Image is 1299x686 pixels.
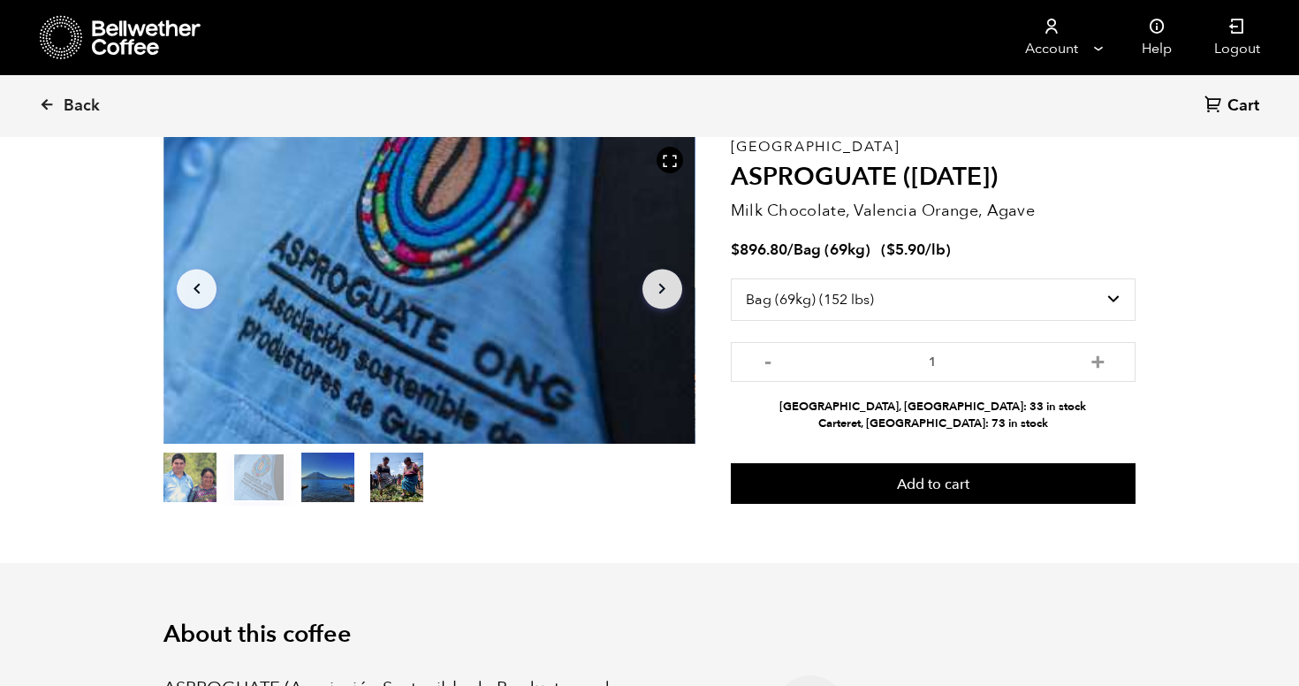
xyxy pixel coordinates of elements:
[925,240,946,260] span: /lb
[163,621,1136,649] h2: About this coffee
[64,95,100,117] span: Back
[886,240,925,260] bdi: 5.90
[794,240,870,260] span: Bag (69kg)
[731,240,740,260] span: $
[886,240,895,260] span: $
[731,240,787,260] bdi: 896.80
[1204,95,1264,118] a: Cart
[731,415,1136,432] li: Carteret, [GEOGRAPHIC_DATA]: 73 in stock
[731,463,1136,504] button: Add to cart
[787,240,794,260] span: /
[1087,351,1109,369] button: +
[881,240,951,260] span: ( )
[731,199,1136,223] p: Milk Chocolate, Valencia Orange, Agave
[731,399,1136,415] li: [GEOGRAPHIC_DATA], [GEOGRAPHIC_DATA]: 33 in stock
[757,351,779,369] button: -
[1227,95,1259,117] span: Cart
[731,163,1136,193] h2: ASPROGUATE ([DATE])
